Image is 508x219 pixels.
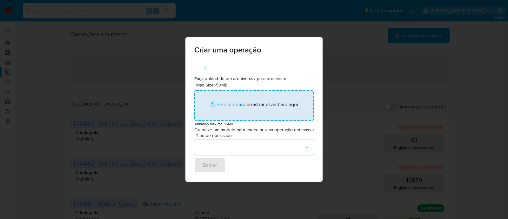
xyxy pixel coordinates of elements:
[194,76,314,82] p: Faça upload de um arquivo csv para processar:
[196,82,228,88] label: Max Size: 50MB
[196,133,315,138] span: Tipo de operación
[194,121,233,127] small: Tamanho máximo: 15MB
[194,127,314,133] p: Ou baixe um modelo para executar uma operação em massa
[194,46,314,54] span: Criar uma operação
